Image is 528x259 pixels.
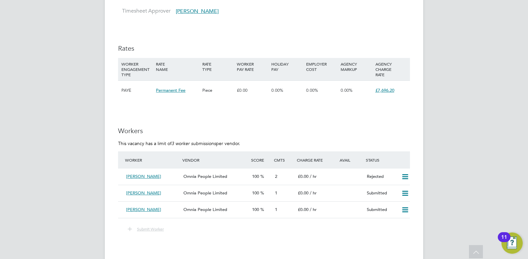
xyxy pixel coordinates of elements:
div: WORKER PAY RATE [235,58,270,75]
span: [PERSON_NAME] [126,174,161,179]
span: / hr [310,207,317,212]
span: 2 [275,174,277,179]
div: WORKER ENGAGEMENT TYPE [120,58,154,80]
span: £0.00 [298,207,308,212]
span: £0.00 [298,174,308,179]
div: PAYE [120,81,154,100]
div: Avail [330,154,364,166]
span: 0.00% [271,87,283,93]
span: 1 [275,207,277,212]
div: Status [364,154,410,166]
span: 100 [252,190,259,196]
div: Cmts [272,154,295,166]
span: [PERSON_NAME] [126,207,161,212]
button: Open Resource Center, 11 new notifications [501,233,523,254]
div: Score [249,154,272,166]
div: AGENCY CHARGE RATE [374,58,408,80]
span: 0.00% [306,87,318,93]
label: Timesheet Approver [118,8,170,15]
div: Submitted [364,204,399,215]
div: Vendor [181,154,249,166]
div: £0.00 [235,81,270,100]
button: Submit Worker [123,225,169,233]
p: This vacancy has a limit of per vendor. [118,140,410,146]
div: Worker [123,154,181,166]
div: RATE TYPE [201,58,235,75]
div: Piece [201,81,235,100]
span: Omnia People Limited [183,190,227,196]
span: [PERSON_NAME] [176,8,219,15]
h3: Rates [118,44,410,53]
span: Omnia People Limited [183,174,227,179]
span: / hr [310,190,317,196]
span: 100 [252,207,259,212]
div: Submitted [364,188,399,199]
em: 3 worker submissions [171,140,216,146]
span: [PERSON_NAME] [126,190,161,196]
div: 11 [501,237,507,246]
div: EMPLOYER COST [304,58,339,75]
div: Rejected [364,171,399,182]
span: Submit Worker [137,226,164,232]
div: HOLIDAY PAY [270,58,304,75]
span: Omnia People Limited [183,207,227,212]
span: 100 [252,174,259,179]
span: Permanent Fee [156,87,185,93]
span: £0.00 [298,190,308,196]
div: RATE NAME [154,58,200,75]
span: 0.00% [341,87,353,93]
span: / hr [310,174,317,179]
h3: Workers [118,127,410,135]
span: £7,696.20 [375,87,394,93]
span: 1 [275,190,277,196]
div: Charge Rate [295,154,330,166]
div: AGENCY MARKUP [339,58,373,75]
